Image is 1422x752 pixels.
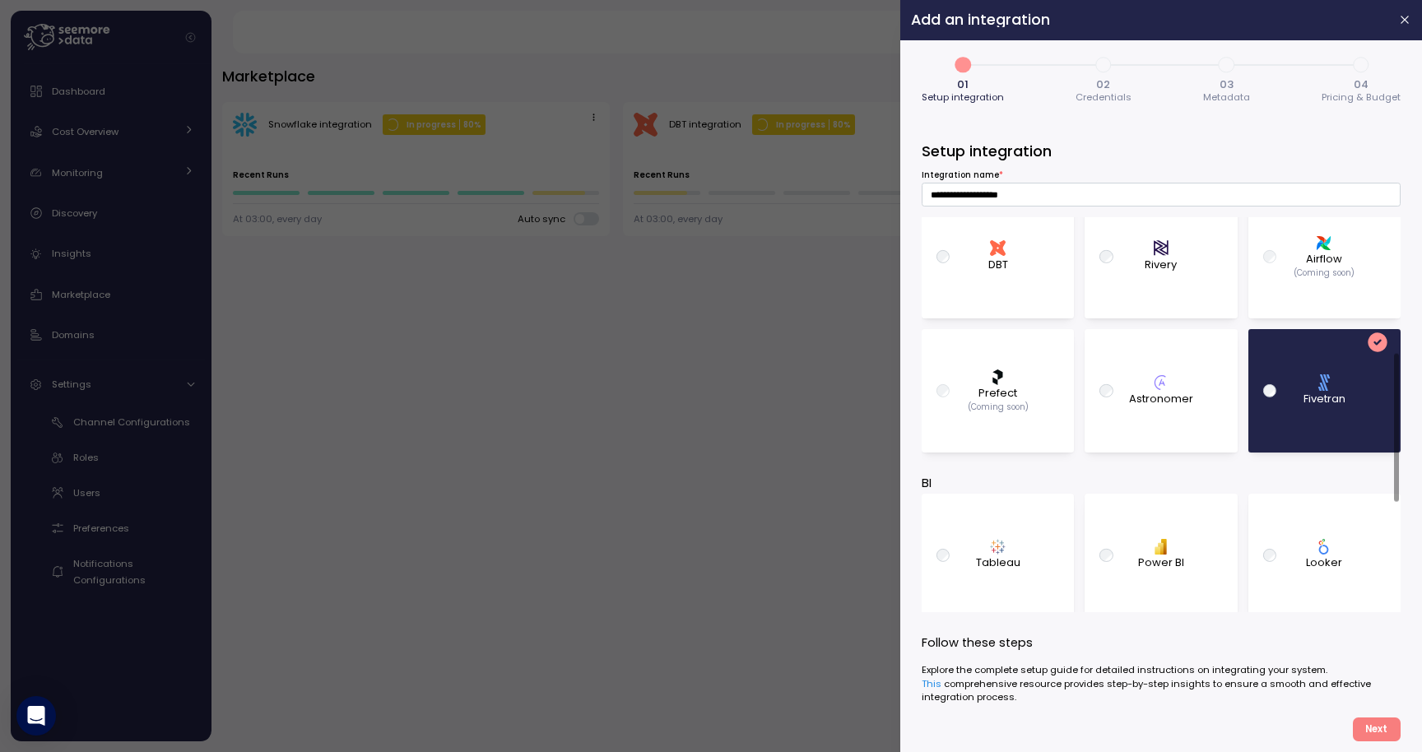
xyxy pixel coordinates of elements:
button: 404Pricing & Budget [1322,51,1401,106]
p: Airflow [1306,251,1342,267]
p: Fivetran [1303,391,1345,407]
button: 101Setup integration [922,51,1004,106]
span: 04 [1354,79,1369,90]
span: Setup integration [922,93,1004,102]
p: Follow these steps [922,634,1401,652]
p: Prefect [978,385,1017,402]
h2: Add an integration [911,12,1385,27]
div: Explore the complete setup guide for detailed instructions on integrating your system. comprehens... [922,663,1401,703]
p: BI [922,474,1401,493]
span: Next [1365,718,1387,740]
div: Open Intercom Messenger [16,696,56,736]
p: Astronomer [1129,391,1193,407]
span: 4 [1347,51,1375,79]
h3: Setup integration [922,141,1401,161]
span: 1 [949,51,977,79]
a: This [922,677,941,690]
span: 3 [1213,51,1241,79]
span: 01 [957,79,969,90]
span: 02 [1097,79,1111,90]
p: DBT [988,257,1008,273]
button: 303Metadata [1203,51,1250,106]
p: (Coming soon) [968,402,1029,413]
button: 202Credentials [1076,51,1132,106]
button: Next [1353,717,1401,741]
p: (Coming soon) [1294,267,1355,279]
p: Looker [1306,555,1342,571]
p: Rivery [1145,257,1178,273]
span: 2 [1090,51,1118,79]
span: Pricing & Budget [1322,93,1401,102]
span: Metadata [1203,93,1250,102]
span: Credentials [1076,93,1132,102]
span: 03 [1220,79,1234,90]
p: Power BI [1138,555,1184,571]
p: Tableau [976,555,1020,571]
